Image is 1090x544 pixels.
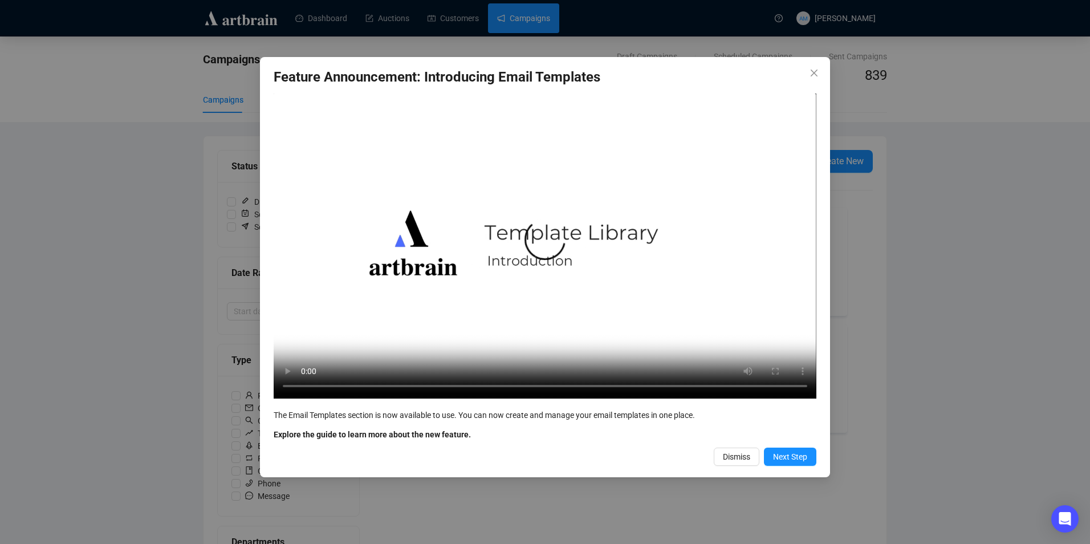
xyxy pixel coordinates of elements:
span: Next Step [773,450,807,463]
div: Open Intercom Messenger [1051,505,1079,533]
span: Dismiss [723,450,750,463]
button: Dismiss [714,448,759,466]
b: Explore the guide to learn more about the new feature. [274,430,471,439]
span: close [810,68,819,78]
div: The Email Templates section is now available to use. You can now create and manage your email tem... [274,409,816,421]
h3: Feature Announcement: Introducing Email Templates [274,68,816,87]
button: Next Step [764,448,816,466]
button: Close [805,64,823,82]
video: Your browser does not support the video tag. [274,94,816,399]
